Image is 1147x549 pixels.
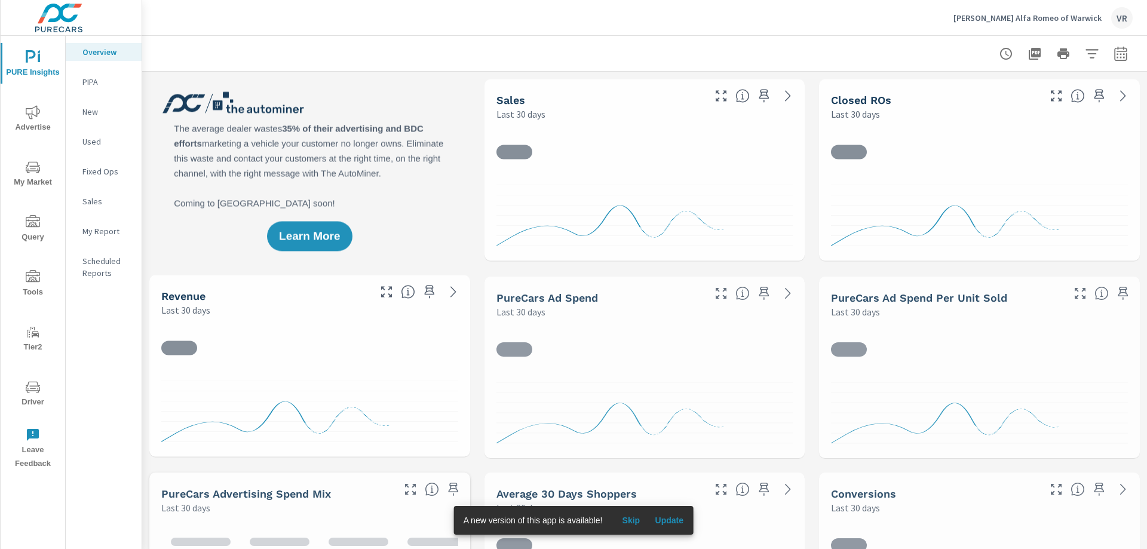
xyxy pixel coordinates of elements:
span: My Market [4,160,62,189]
button: Apply Filters [1080,42,1104,66]
a: See more details in report [778,480,798,499]
span: This table looks at how you compare to the amount of budget you spend per channel as opposed to y... [425,482,439,496]
p: Overview [82,46,132,58]
span: Query [4,215,62,244]
button: Learn More [267,221,352,251]
p: Last 30 days [496,305,545,319]
p: Last 30 days [831,305,880,319]
p: Last 30 days [831,501,880,515]
button: Make Fullscreen [1047,86,1066,105]
a: See more details in report [778,284,798,303]
span: Skip [617,515,645,526]
h5: PureCars Ad Spend [496,292,598,304]
button: Make Fullscreen [401,480,420,499]
span: Save this to your personalized report [420,282,439,301]
button: Print Report [1051,42,1075,66]
span: Number of Repair Orders Closed by the selected dealership group over the selected time range. [So... [1071,88,1085,103]
div: My Report [66,222,142,240]
a: See more details in report [1114,86,1133,105]
span: Driver [4,380,62,409]
button: Make Fullscreen [1047,480,1066,499]
button: Skip [612,511,650,530]
h5: Closed ROs [831,94,891,106]
span: Save this to your personalized report [444,480,463,499]
span: Tools [4,270,62,299]
a: See more details in report [1114,480,1133,499]
p: PIPA [82,76,132,88]
span: Total cost of media for all PureCars channels for the selected dealership group over the selected... [735,286,750,300]
p: [PERSON_NAME] Alfa Romeo of Warwick [953,13,1102,23]
button: Make Fullscreen [711,480,731,499]
span: Total sales revenue over the selected date range. [Source: This data is sourced from the dealer’s... [401,284,415,299]
p: Used [82,136,132,148]
button: Make Fullscreen [1071,284,1090,303]
p: Fixed Ops [82,165,132,177]
button: Make Fullscreen [377,282,396,301]
button: Make Fullscreen [711,284,731,303]
p: New [82,106,132,118]
div: VR [1111,7,1133,29]
h5: Conversions [831,487,896,500]
a: See more details in report [778,86,798,105]
button: Make Fullscreen [711,86,731,105]
div: nav menu [1,36,65,476]
p: Scheduled Reports [82,255,132,279]
span: Number of vehicles sold by the dealership over the selected date range. [Source: This data is sou... [735,88,750,103]
span: Save this to your personalized report [755,86,774,105]
p: Last 30 days [496,501,545,515]
span: Save this to your personalized report [755,284,774,303]
span: Save this to your personalized report [1090,480,1109,499]
div: PIPA [66,73,142,91]
p: Last 30 days [161,303,210,317]
h5: Sales [496,94,525,106]
span: Tier2 [4,325,62,354]
span: Learn More [279,231,340,241]
span: PURE Insights [4,50,62,79]
div: Overview [66,43,142,61]
span: Save this to your personalized report [1114,284,1133,303]
button: Update [650,511,688,530]
span: A new version of this app is available! [464,516,603,525]
p: Last 30 days [496,107,545,121]
h5: Revenue [161,290,206,302]
p: Last 30 days [161,501,210,515]
div: New [66,103,142,121]
p: My Report [82,225,132,237]
span: Leave Feedback [4,428,62,471]
span: Advertise [4,105,62,134]
a: See more details in report [444,282,463,301]
button: "Export Report to PDF" [1023,42,1047,66]
div: Sales [66,192,142,210]
h5: PureCars Ad Spend Per Unit Sold [831,292,1007,304]
div: Scheduled Reports [66,252,142,282]
button: Select Date Range [1109,42,1133,66]
span: The number of dealer-specified goals completed by a visitor. [Source: This data is provided by th... [1071,482,1085,496]
p: Last 30 days [831,107,880,121]
h5: PureCars Advertising Spend Mix [161,487,331,500]
span: Save this to your personalized report [1090,86,1109,105]
span: Update [655,515,683,526]
span: Save this to your personalized report [755,480,774,499]
p: Sales [82,195,132,207]
div: Used [66,133,142,151]
span: A rolling 30 day total of daily Shoppers on the dealership website, averaged over the selected da... [735,482,750,496]
h5: Average 30 Days Shoppers [496,487,637,500]
div: Fixed Ops [66,162,142,180]
span: Average cost of advertising per each vehicle sold at the dealer over the selected date range. The... [1094,286,1109,300]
